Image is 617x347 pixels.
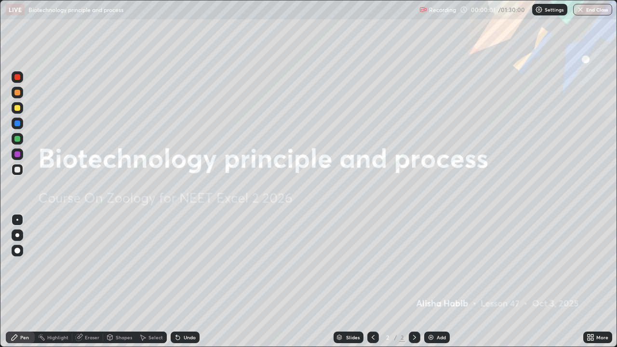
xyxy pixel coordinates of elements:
div: Add [437,335,446,340]
img: end-class-cross [577,6,584,13]
div: 2 [383,334,392,340]
div: 2 [399,333,405,342]
div: Slides [346,335,360,340]
div: / [394,334,397,340]
p: LIVE [9,6,22,13]
button: End Class [573,4,612,15]
div: Shapes [116,335,132,340]
img: class-settings-icons [535,6,543,13]
p: Settings [545,7,563,12]
div: More [596,335,608,340]
div: Highlight [47,335,68,340]
div: Pen [20,335,29,340]
p: Recording [429,6,456,13]
div: Eraser [85,335,99,340]
img: add-slide-button [427,334,435,341]
p: Biotechnology principle and process [28,6,123,13]
img: recording.375f2c34.svg [419,6,427,13]
div: Undo [184,335,196,340]
div: Select [148,335,163,340]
